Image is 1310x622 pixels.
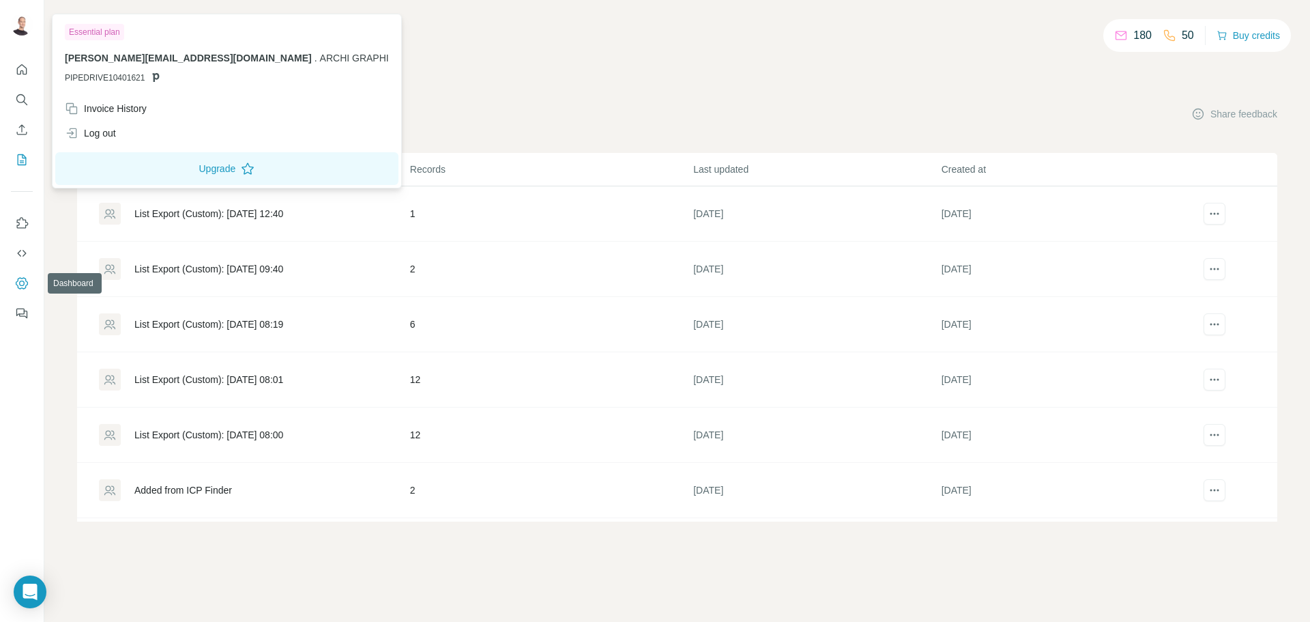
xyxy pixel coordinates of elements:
td: [DATE] [693,242,940,297]
button: Dashboard [11,271,33,296]
p: Records [410,162,692,176]
p: 180 [1133,27,1152,44]
td: [DATE] [693,297,940,352]
button: Search [11,87,33,112]
div: List Export (Custom): [DATE] 08:19 [134,317,283,331]
div: List Export (Custom): [DATE] 12:40 [134,207,283,221]
p: Created at [942,162,1188,176]
button: Enrich CSV [11,117,33,142]
button: Feedback [11,301,33,326]
div: Essential plan [65,24,124,40]
button: Buy credits [1217,26,1280,45]
button: Quick start [11,57,33,82]
td: [DATE] [941,297,1189,352]
div: Open Intercom Messenger [14,576,46,608]
td: [DATE] [693,186,940,242]
span: . [315,53,317,63]
button: actions [1204,369,1225,391]
td: [DATE] [941,463,1189,518]
div: Log out [65,126,116,140]
div: Invoice History [65,102,147,115]
td: 6 [409,297,693,352]
span: PIPEDRIVE10401621 [65,72,145,84]
div: List Export (Custom): [DATE] 08:00 [134,428,283,442]
span: [PERSON_NAME][EMAIL_ADDRESS][DOMAIN_NAME] [65,53,312,63]
button: Use Surfe API [11,241,33,266]
div: List Export (Custom): [DATE] 08:01 [134,373,283,386]
p: Last updated [693,162,940,176]
p: 50 [1182,27,1194,44]
div: Added from ICP Finder [134,483,232,497]
button: Upgrade [55,152,398,185]
button: actions [1204,424,1225,446]
button: actions [1204,313,1225,335]
button: actions [1204,203,1225,225]
td: 2 [409,242,693,297]
div: List Export (Custom): [DATE] 09:40 [134,262,283,276]
td: [DATE] [693,463,940,518]
td: [DATE] [941,186,1189,242]
button: actions [1204,258,1225,280]
img: Avatar [11,14,33,36]
button: Share feedback [1191,107,1277,121]
span: ARCHI GRAPHI [320,53,389,63]
td: [DATE] [693,352,940,408]
td: [DATE] [693,408,940,463]
td: [DATE] [941,352,1189,408]
td: [DATE] [941,408,1189,463]
td: 2 [409,463,693,518]
button: My lists [11,147,33,172]
td: 1 [409,186,693,242]
td: [DATE] [941,242,1189,297]
td: 12 [409,408,693,463]
button: actions [1204,479,1225,501]
button: Use Surfe on LinkedIn [11,211,33,236]
td: 12 [409,352,693,408]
